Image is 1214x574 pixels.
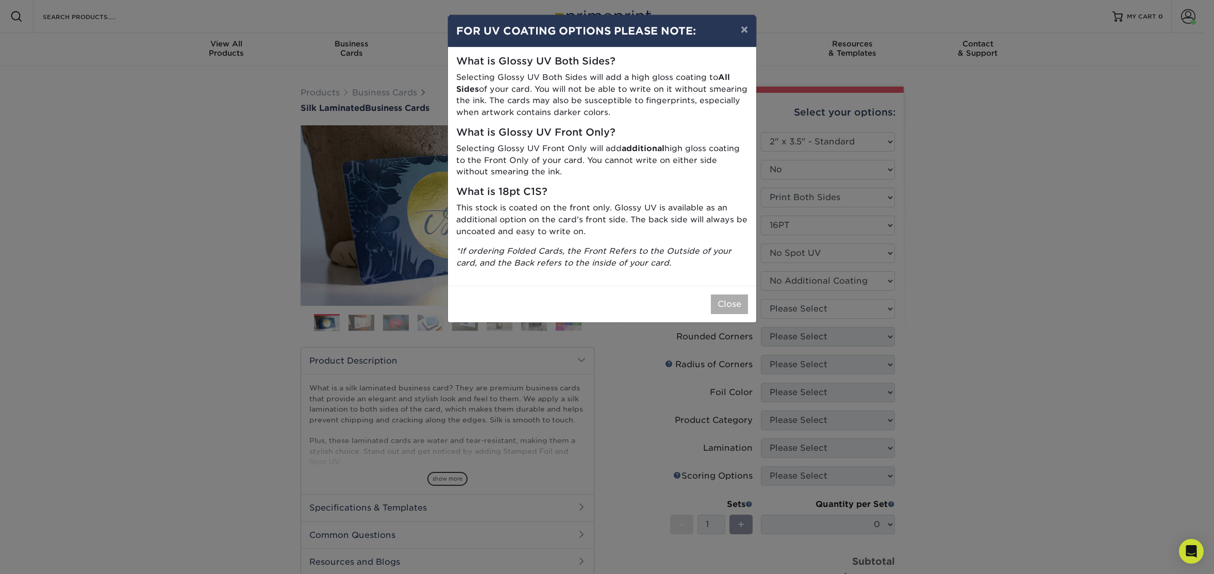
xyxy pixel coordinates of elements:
[456,72,748,119] p: Selecting Glossy UV Both Sides will add a high gloss coating to of your card. You will not be abl...
[456,202,748,237] p: This stock is coated on the front only. Glossy UV is available as an additional option on the car...
[711,294,748,314] button: Close
[456,143,748,178] p: Selecting Glossy UV Front Only will add high gloss coating to the Front Only of your card. You ca...
[456,186,748,198] h5: What is 18pt C1S?
[622,143,664,153] strong: additional
[456,72,730,94] strong: All Sides
[456,246,731,268] i: *If ordering Folded Cards, the Front Refers to the Outside of your card, and the Back refers to t...
[456,127,748,139] h5: What is Glossy UV Front Only?
[456,56,748,68] h5: What is Glossy UV Both Sides?
[456,23,748,39] h4: FOR UV COATING OPTIONS PLEASE NOTE:
[733,15,756,44] button: ×
[1179,539,1204,564] div: Open Intercom Messenger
